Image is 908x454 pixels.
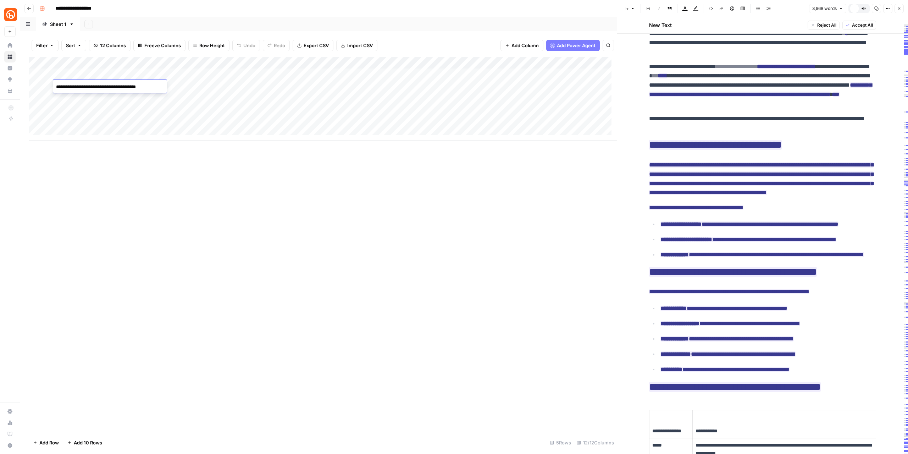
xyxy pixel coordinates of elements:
span: Reject All [817,22,836,28]
span: Redo [274,42,285,49]
button: Add Power Agent [546,40,600,51]
img: Bitly Logo [4,8,17,21]
span: Export CSV [304,42,329,49]
button: Add Column [500,40,543,51]
span: Freeze Columns [144,42,181,49]
span: Accept All [852,22,873,28]
a: Learning Hub [4,428,16,440]
span: Row Height [199,42,225,49]
button: Freeze Columns [133,40,186,51]
span: Sort [66,42,75,49]
div: 12/12 Columns [574,437,617,448]
span: Filter [36,42,48,49]
a: Home [4,40,16,51]
a: Opportunities [4,74,16,85]
button: Import CSV [336,40,377,51]
span: Undo [243,42,255,49]
button: Add Row [29,437,63,448]
button: Add 10 Rows [63,437,106,448]
div: Sheet 1 [50,21,66,28]
span: Add Column [511,42,539,49]
button: Sort [61,40,86,51]
a: Sheet 1 [36,17,80,31]
a: Usage [4,417,16,428]
span: Add 10 Rows [74,439,102,446]
button: Reject All [808,21,840,30]
a: Insights [4,62,16,74]
div: 5 Rows [547,437,574,448]
button: Filter [32,40,59,51]
a: Browse [4,51,16,62]
button: Row Height [188,40,229,51]
a: Settings [4,406,16,417]
button: Help + Support [4,440,16,451]
span: Import CSV [347,42,373,49]
button: 12 Columns [89,40,131,51]
button: Undo [232,40,260,51]
span: 12 Columns [100,42,126,49]
button: Accept All [842,21,876,30]
button: Export CSV [293,40,333,51]
span: 3,968 words [812,5,837,12]
button: Redo [263,40,290,51]
span: Add Power Agent [557,42,596,49]
button: 3,968 words [809,4,846,13]
h2: New Text [649,22,672,29]
button: Workspace: Bitly [4,6,16,23]
span: Add Row [39,439,59,446]
a: Your Data [4,85,16,97]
